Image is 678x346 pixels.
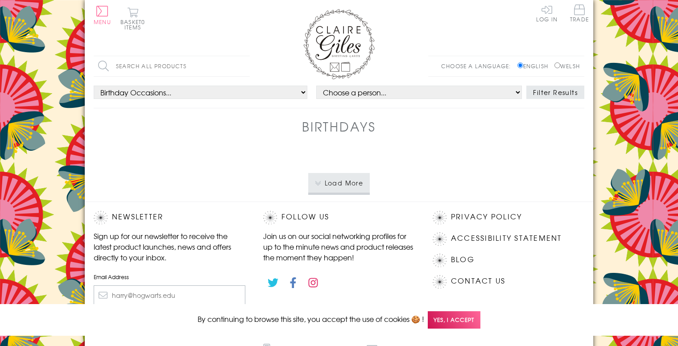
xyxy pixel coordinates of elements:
[94,6,111,25] button: Menu
[451,254,475,266] a: Blog
[517,62,523,68] input: English
[94,231,245,263] p: Sign up for our newsletter to receive the latest product launches, news and offers directly to yo...
[554,62,580,70] label: Welsh
[526,86,584,99] button: Filter Results
[302,117,376,136] h1: Birthdays
[263,231,415,263] p: Join us on our social networking profiles for up to the minute news and product releases the mome...
[451,232,562,244] a: Accessibility Statement
[263,211,415,224] h2: Follow Us
[241,56,250,76] input: Search
[554,62,560,68] input: Welsh
[303,9,375,79] img: Claire Giles Greetings Cards
[451,275,505,287] a: Contact Us
[94,273,245,281] label: Email Address
[124,18,145,31] span: 0 items
[94,211,245,224] h2: Newsletter
[570,4,589,24] a: Trade
[570,4,589,22] span: Trade
[428,311,480,329] span: Yes, I accept
[94,18,111,26] span: Menu
[94,285,245,305] input: harry@hogwarts.edu
[441,62,516,70] p: Choose a language:
[308,173,370,193] button: Load More
[536,4,558,22] a: Log In
[94,56,250,76] input: Search all products
[517,62,553,70] label: English
[451,211,522,223] a: Privacy Policy
[120,7,145,30] button: Basket0 items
